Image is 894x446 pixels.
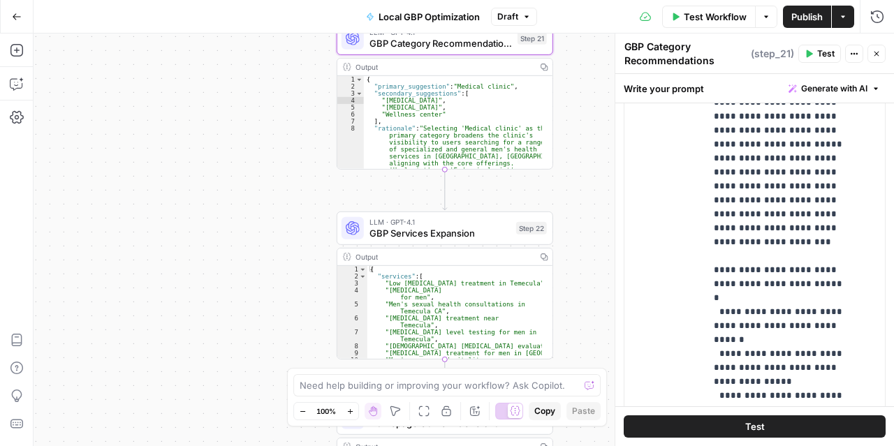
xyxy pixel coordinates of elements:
[337,315,367,329] div: 6
[497,10,518,23] span: Draft
[337,357,367,371] div: 10
[491,8,537,26] button: Draft
[662,6,755,28] button: Test Workflow
[783,80,886,98] button: Generate with AI
[572,405,595,417] span: Paste
[359,273,367,280] span: Toggle code folding, rows 2 through 38
[443,169,447,210] g: Edge from step_21 to step_22
[624,415,886,438] button: Test
[817,47,835,60] span: Test
[359,266,367,273] span: Toggle code folding, rows 1 through 39
[534,405,555,417] span: Copy
[356,61,532,73] div: Output
[529,402,561,420] button: Copy
[337,83,364,90] div: 2
[369,216,511,228] span: LLM · GPT-4.1
[783,6,831,28] button: Publish
[337,118,364,125] div: 7
[518,32,547,45] div: Step 21
[337,343,367,350] div: 8
[337,76,364,83] div: 1
[337,125,364,251] div: 8
[566,402,601,420] button: Paste
[337,266,367,273] div: 1
[369,36,512,50] span: GBP Category Recommendations
[337,22,553,170] div: LLM · GPT-4.1GBP Category RecommendationsStep 21Output{ "primary_suggestion":"Medical clinic", "s...
[337,287,367,301] div: 4
[798,45,841,63] button: Test
[356,90,363,97] span: Toggle code folding, rows 3 through 7
[745,419,765,433] span: Test
[337,273,367,280] div: 2
[791,10,823,24] span: Publish
[751,47,794,61] span: ( step_21 )
[337,329,367,343] div: 7
[337,280,367,287] div: 3
[369,416,511,430] span: Homepage Content Generation
[379,10,480,24] span: Local GBP Optimization
[684,10,747,24] span: Test Workflow
[337,111,364,118] div: 6
[369,226,511,240] span: GBP Services Expansion
[337,350,367,357] div: 9
[337,104,364,111] div: 5
[615,74,894,103] div: Write your prompt
[801,82,867,95] span: Generate with AI
[358,6,488,28] button: Local GBP Optimization
[356,251,532,262] div: Output
[624,40,747,68] textarea: GBP Category Recommendations
[337,301,367,315] div: 5
[337,211,553,359] div: LLM · GPT-4.1GBP Services ExpansionStep 22Output{ "services":[ "Low [MEDICAL_DATA] treatment in T...
[516,222,547,235] div: Step 22
[316,406,336,417] span: 100%
[337,90,364,97] div: 3
[356,76,363,83] span: Toggle code folding, rows 1 through 9
[337,97,364,104] div: 4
